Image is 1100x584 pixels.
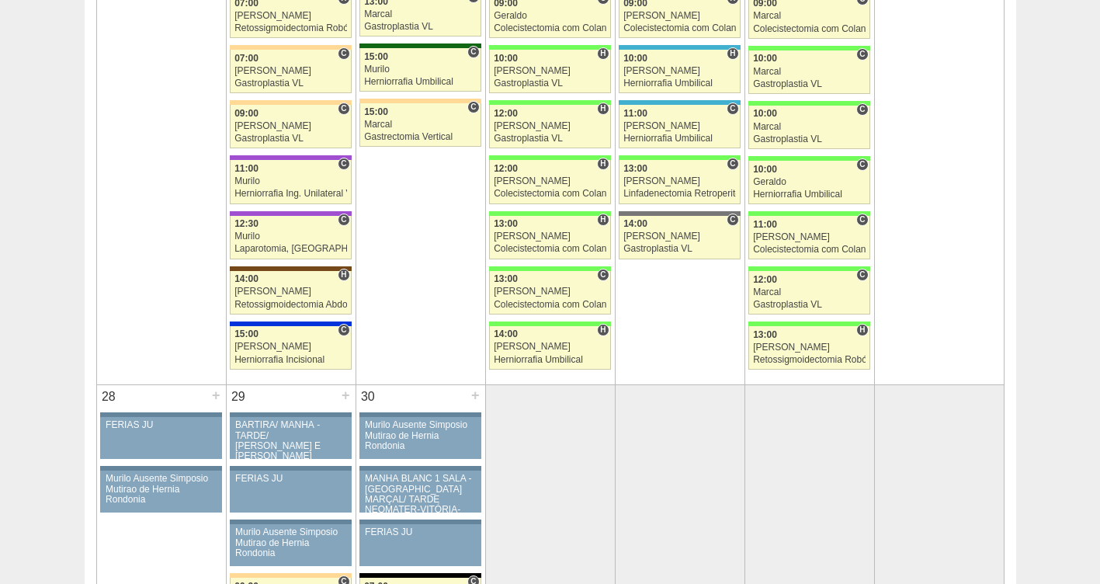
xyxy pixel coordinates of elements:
[623,231,736,242] div: [PERSON_NAME]
[106,420,217,430] div: FERIAS JU
[235,420,346,461] div: BARTIRA/ MANHÃ - TARDE/ [PERSON_NAME] E [PERSON_NAME]
[623,108,647,119] span: 11:00
[234,163,259,174] span: 11:00
[235,527,346,558] div: Murilo Ausente Simposio Mutirao de Hernia Rondonia
[230,520,351,524] div: Key: Aviso
[623,134,736,144] div: Herniorrafia Umbilical
[753,53,777,64] span: 10:00
[106,474,217,505] div: Murilo Ausente Simposio Mutirao de Hernia Rondonia
[623,121,736,131] div: [PERSON_NAME]
[234,355,347,365] div: Herniorrafia Incisional
[856,103,868,116] span: Consultório
[234,300,347,310] div: Retossigmoidectomia Abdominal VL
[469,385,482,405] div: +
[356,385,380,408] div: 30
[234,189,347,199] div: Herniorrafia Ing. Unilateral VL
[748,101,869,106] div: Key: Brasil
[753,164,777,175] span: 10:00
[234,53,259,64] span: 07:00
[234,66,347,76] div: [PERSON_NAME]
[234,78,347,89] div: Gastroplastia VL
[234,287,347,297] div: [PERSON_NAME]
[234,108,259,119] span: 09:00
[494,231,606,242] div: [PERSON_NAME]
[753,355,866,365] div: Retossigmoidectomia Robótica
[234,121,347,131] div: [PERSON_NAME]
[753,287,866,297] div: Marcal
[364,22,477,32] div: Gastroplastia VL
[230,524,351,566] a: Murilo Ausente Simposio Mutirao de Hernia Rondonia
[597,324,609,336] span: Hospital
[489,271,610,315] a: C 13:00 [PERSON_NAME] Colecistectomia com Colangiografia VL
[364,132,477,142] div: Gastrectomia Vertical
[230,216,351,259] a: C 12:30 Murilo Laparotomia, [GEOGRAPHIC_DATA], Drenagem, Bridas VL
[230,155,351,160] div: Key: IFOR
[494,176,606,186] div: [PERSON_NAME]
[753,177,866,187] div: Geraldo
[230,105,351,148] a: C 09:00 [PERSON_NAME] Gastroplastia VL
[489,322,610,326] div: Key: Brasil
[494,300,606,310] div: Colecistectomia com Colangiografia VL
[494,23,606,33] div: Colecistectomia com Colangiografia VL
[753,108,777,119] span: 10:00
[364,9,477,19] div: Marcal
[489,45,610,50] div: Key: Brasil
[494,163,518,174] span: 12:00
[619,155,740,160] div: Key: Brasil
[364,64,477,75] div: Murilo
[230,50,351,93] a: C 07:00 [PERSON_NAME] Gastroplastia VL
[753,329,777,340] span: 13:00
[338,158,349,170] span: Consultório
[623,66,736,76] div: [PERSON_NAME]
[619,50,740,93] a: H 10:00 [PERSON_NAME] Herniorrafia Umbilical
[230,471,351,513] a: FERIAS JU
[359,466,481,471] div: Key: Aviso
[753,219,777,230] span: 11:00
[494,121,606,131] div: [PERSON_NAME]
[494,11,606,21] div: Geraldo
[727,214,738,226] span: Consultório
[623,189,736,199] div: Linfadenectomia Retroperitoneal
[727,47,738,60] span: Hospital
[234,231,347,242] div: Murilo
[365,420,476,451] div: Murilo Ausente Simposio Mutirao de Hernia Rondonia
[727,158,738,170] span: Consultório
[753,24,866,34] div: Colecistectomia com Colangiografia VL
[597,47,609,60] span: Hospital
[338,324,349,336] span: Consultório
[494,134,606,144] div: Gastroplastia VL
[234,23,347,33] div: Retossigmoidectomia Robótica
[623,53,647,64] span: 10:00
[753,11,866,21] div: Marcal
[364,106,388,117] span: 15:00
[338,103,349,115] span: Consultório
[748,216,869,259] a: C 11:00 [PERSON_NAME] Colecistectomia com Colangiografia VL
[365,474,476,525] div: MANHÃ BLANC 1 SALA -[GEOGRAPHIC_DATA] MARÇAL/ TARDE NEOMATER-VITÓRIA-BARTIRA
[100,471,221,513] a: Murilo Ausente Simposio Mutirao de Hernia Rondonia
[623,163,647,174] span: 13:00
[467,101,479,113] span: Consultório
[856,269,868,281] span: Consultório
[230,100,351,105] div: Key: Bartira
[753,79,866,89] div: Gastroplastia VL
[494,273,518,284] span: 13:00
[234,342,347,352] div: [PERSON_NAME]
[339,385,352,405] div: +
[234,218,259,229] span: 12:30
[748,46,869,50] div: Key: Brasil
[619,160,740,203] a: C 13:00 [PERSON_NAME] Linfadenectomia Retroperitoneal
[359,412,481,417] div: Key: Aviso
[619,45,740,50] div: Key: Neomater
[338,214,349,226] span: Consultório
[359,417,481,459] a: Murilo Ausente Simposio Mutirao de Hernia Rondonia
[748,156,869,161] div: Key: Brasil
[623,11,736,21] div: [PERSON_NAME]
[753,342,866,353] div: [PERSON_NAME]
[489,155,610,160] div: Key: Brasil
[338,269,349,281] span: Hospital
[494,244,606,254] div: Colecistectomia com Colangiografia VL
[748,271,869,315] a: C 12:00 Marcal Gastroplastia VL
[359,43,481,48] div: Key: Santa Maria
[494,287,606,297] div: [PERSON_NAME]
[489,266,610,271] div: Key: Brasil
